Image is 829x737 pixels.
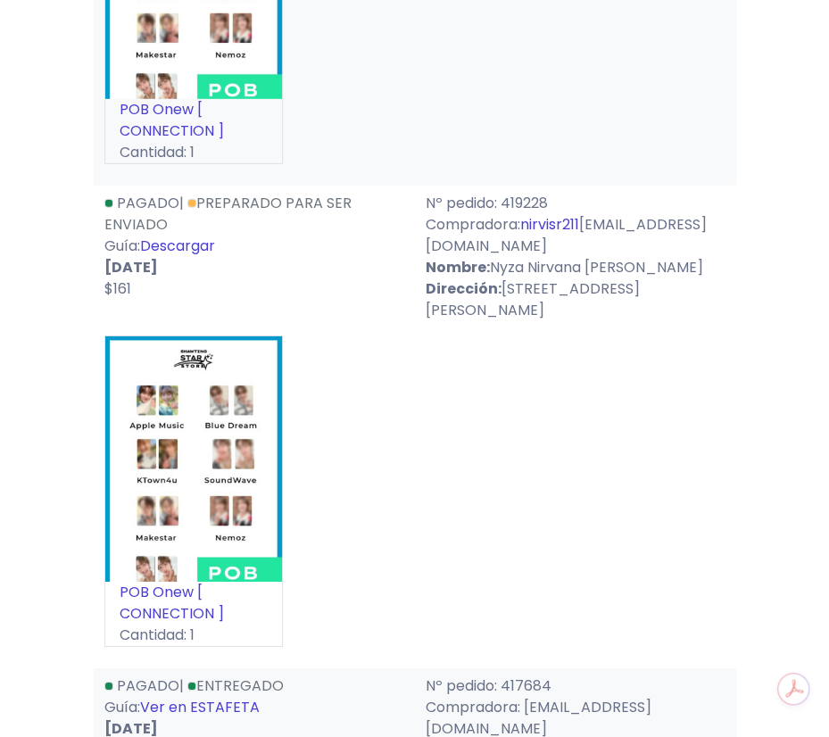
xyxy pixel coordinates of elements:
[426,257,490,277] strong: Nombre:
[520,214,579,235] a: nirvisr211
[105,625,282,646] p: Cantidad: 1
[426,214,725,257] p: Compradora: [EMAIL_ADDRESS][DOMAIN_NAME]
[94,193,415,321] div: | Guía:
[120,582,224,624] a: POB Onew [ CONNECTION ]
[187,675,284,696] a: Entregado
[426,257,725,278] p: Nyza Nirvana [PERSON_NAME]
[105,142,282,163] p: Cantidad: 1
[140,697,260,717] a: Ver en ESTAFETA
[117,193,179,213] span: Pagado
[104,193,352,235] a: Preparado para ser enviado
[426,278,725,321] p: [STREET_ADDRESS][PERSON_NAME]
[426,193,725,214] p: Nº pedido: 419228
[426,278,502,299] strong: Dirección:
[105,336,282,582] img: small_1750462681810.jpeg
[104,257,404,278] p: [DATE]
[120,99,224,141] a: POB Onew [ CONNECTION ]
[426,675,725,697] p: Nº pedido: 417684
[117,675,179,696] span: Pagado
[104,278,131,299] span: $161
[140,236,215,256] a: Descargar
